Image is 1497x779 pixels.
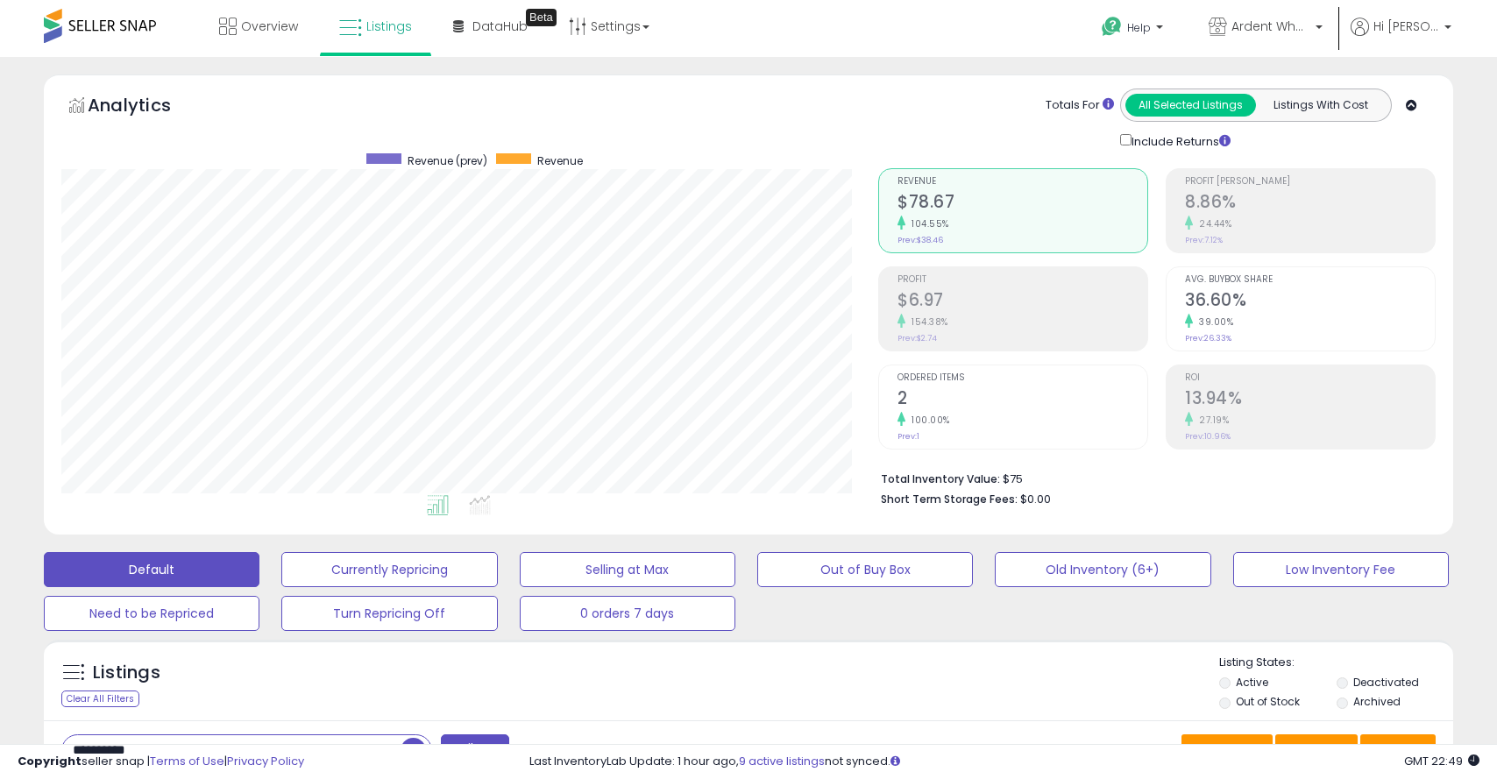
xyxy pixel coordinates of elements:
[1185,373,1435,383] span: ROI
[1193,414,1229,427] small: 27.19%
[1360,734,1436,764] button: Actions
[1185,388,1435,412] h2: 13.94%
[1236,694,1300,709] label: Out of Stock
[61,690,139,707] div: Clear All Filters
[281,596,497,631] button: Turn Repricing Off
[881,471,1000,486] b: Total Inventory Value:
[1181,734,1273,764] button: Save View
[1231,18,1310,35] span: Ardent Wholesale
[1255,94,1386,117] button: Listings With Cost
[739,753,825,769] a: 9 active listings
[897,290,1147,314] h2: $6.97
[520,596,735,631] button: 0 orders 7 days
[1046,97,1114,114] div: Totals For
[1185,431,1231,442] small: Prev: 10.96%
[905,414,950,427] small: 100.00%
[1020,491,1051,507] span: $0.00
[1101,16,1123,38] i: Get Help
[881,467,1423,488] li: $75
[366,18,412,35] span: Listings
[441,734,509,765] button: Filters
[88,93,205,122] h5: Analytics
[1193,217,1231,230] small: 24.44%
[1404,753,1479,769] span: 2025-08-11 22:49 GMT
[1185,290,1435,314] h2: 36.60%
[1088,3,1181,57] a: Help
[472,18,528,35] span: DataHub
[18,753,82,769] strong: Copyright
[529,754,1479,770] div: Last InventoryLab Update: 1 hour ago, not synced.
[537,153,583,168] span: Revenue
[1125,94,1256,117] button: All Selected Listings
[1233,552,1449,587] button: Low Inventory Fee
[93,661,160,685] h5: Listings
[44,552,259,587] button: Default
[757,552,973,587] button: Out of Buy Box
[897,192,1147,216] h2: $78.67
[897,373,1147,383] span: Ordered Items
[905,315,948,329] small: 154.38%
[1193,315,1233,329] small: 39.00%
[905,217,949,230] small: 104.55%
[1373,18,1439,35] span: Hi [PERSON_NAME]
[1275,734,1358,764] button: Columns
[897,177,1147,187] span: Revenue
[1185,192,1435,216] h2: 8.86%
[44,596,259,631] button: Need to be Repriced
[881,492,1018,506] b: Short Term Storage Fees:
[995,552,1210,587] button: Old Inventory (6+)
[1107,131,1252,151] div: Include Returns
[1185,235,1223,245] small: Prev: 7.12%
[408,153,487,168] span: Revenue (prev)
[897,431,919,442] small: Prev: 1
[241,18,298,35] span: Overview
[18,754,304,770] div: seller snap | |
[897,333,937,343] small: Prev: $2.74
[281,552,497,587] button: Currently Repricing
[1219,655,1453,671] p: Listing States:
[520,552,735,587] button: Selling at Max
[1185,333,1231,343] small: Prev: 26.33%
[1185,275,1435,285] span: Avg. Buybox Share
[526,9,557,26] div: Tooltip anchor
[1287,740,1342,758] span: Columns
[1353,694,1401,709] label: Archived
[1353,675,1419,690] label: Deactivated
[1351,18,1451,57] a: Hi [PERSON_NAME]
[1185,177,1435,187] span: Profit [PERSON_NAME]
[897,275,1147,285] span: Profit
[897,388,1147,412] h2: 2
[1236,675,1268,690] label: Active
[1127,20,1151,35] span: Help
[897,235,943,245] small: Prev: $38.46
